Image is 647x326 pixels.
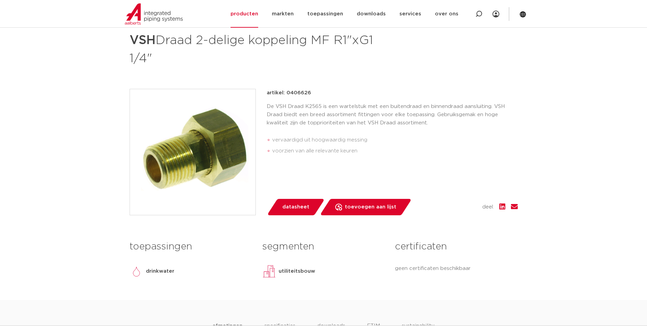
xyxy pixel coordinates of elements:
p: geen certificaten beschikbaar [395,264,517,273]
h3: toepassingen [130,240,252,254]
strong: VSH [130,34,156,46]
img: Product Image for VSH Draad 2-delige koppeling MF R1"xG1 1/4" [130,89,255,215]
a: datasheet [267,199,325,215]
li: vervaardigd uit hoogwaardig messing [272,135,518,146]
h1: Draad 2-delige koppeling MF R1"xG1 1/4" [130,30,386,67]
h3: certificaten [395,240,517,254]
p: De VSH Draad K2565 is een wartelstuk met een buitendraad en binnendraad aansluiting. VSH Draad bi... [267,103,518,127]
span: toevoegen aan lijst [345,202,396,213]
li: voorzien van alle relevante keuren [272,146,518,157]
h3: segmenten [262,240,385,254]
p: utiliteitsbouw [279,267,315,275]
span: deel: [482,203,494,211]
img: drinkwater [130,264,143,278]
p: artikel: 0406626 [267,89,311,97]
span: datasheet [282,202,309,213]
img: utiliteitsbouw [262,264,276,278]
p: drinkwater [146,267,174,275]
